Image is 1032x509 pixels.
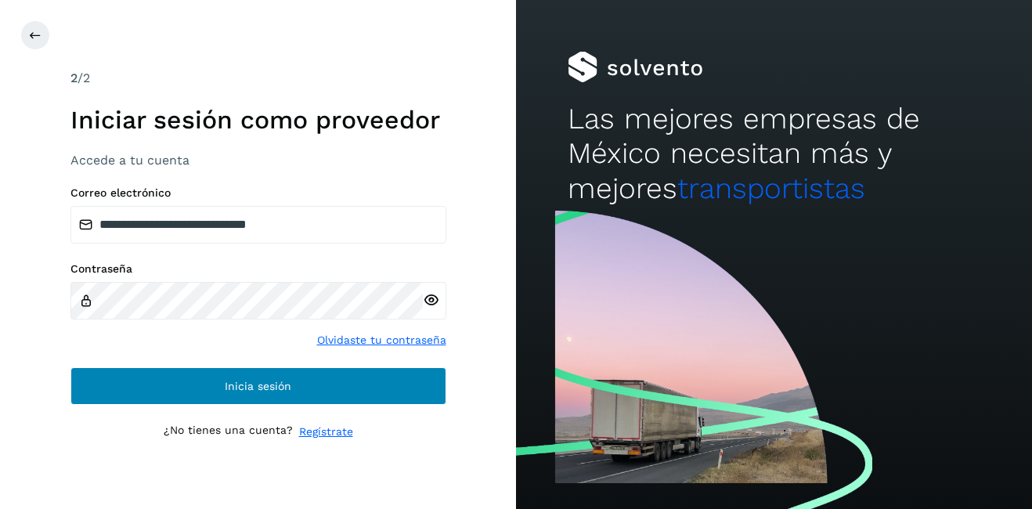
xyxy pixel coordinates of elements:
[299,424,353,440] a: Regístrate
[70,153,446,168] h3: Accede a tu cuenta
[317,332,446,348] a: Olvidaste tu contraseña
[70,105,446,135] h1: Iniciar sesión como proveedor
[225,381,291,392] span: Inicia sesión
[70,70,78,85] span: 2
[164,424,293,440] p: ¿No tienes una cuenta?
[70,69,446,88] div: /2
[568,102,980,206] h2: Las mejores empresas de México necesitan más y mejores
[70,262,446,276] label: Contraseña
[677,171,865,205] span: transportistas
[70,186,446,200] label: Correo electrónico
[70,367,446,405] button: Inicia sesión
